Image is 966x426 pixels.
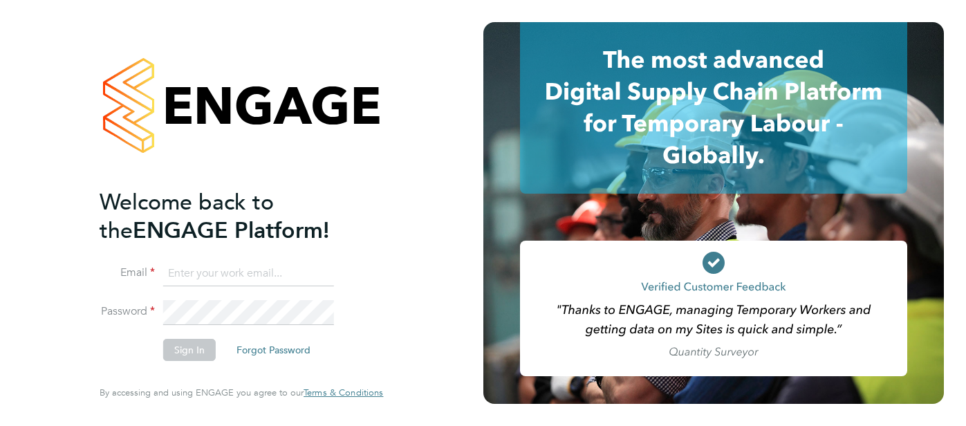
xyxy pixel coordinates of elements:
[163,261,334,286] input: Enter your work email...
[100,188,369,245] h2: ENGAGE Platform!
[304,387,383,398] a: Terms & Conditions
[100,266,155,280] label: Email
[100,304,155,319] label: Password
[100,189,274,244] span: Welcome back to the
[100,387,383,398] span: By accessing and using ENGAGE you agree to our
[163,339,216,361] button: Sign In
[225,339,322,361] button: Forgot Password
